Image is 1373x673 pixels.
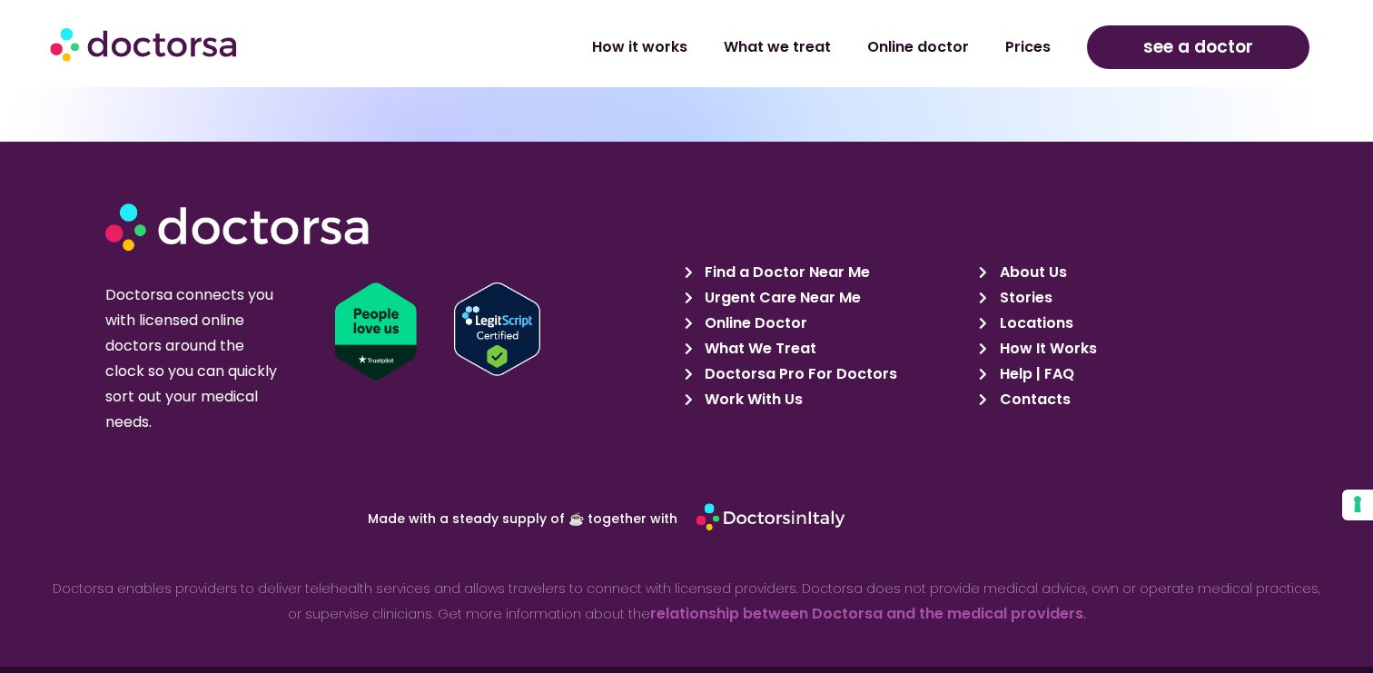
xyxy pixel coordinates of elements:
[1087,25,1309,69] a: see a doctor
[995,361,1074,387] span: Help | FAQ
[700,260,870,285] span: Find a Doctor Near Me
[362,26,1069,68] nav: Menu
[700,336,816,361] span: What We Treat
[700,387,803,412] span: Work With Us
[685,336,969,361] a: What We Treat
[979,387,1263,412] a: Contacts
[979,260,1263,285] a: About Us
[1342,490,1373,520] button: Your consent preferences for tracking technologies
[700,311,807,336] span: Online Doctor
[700,361,897,387] span: Doctorsa Pro For Doctors
[706,26,849,68] a: What we treat
[995,260,1067,285] span: About Us
[650,603,1083,624] a: relationship between Doctorsa and the medical providers
[105,282,284,435] p: Doctorsa connects you with licensed online doctors around the clock so you can quickly sort out y...
[50,576,1324,627] p: Doctorsa enables providers to deliver telehealth services and allows travelers to connect with li...
[979,285,1263,311] a: Stories
[685,260,969,285] a: Find a Doctor Near Me
[574,26,706,68] a: How it works
[979,311,1263,336] a: Locations
[979,361,1263,387] a: Help | FAQ
[700,285,861,311] span: Urgent Care Near Me
[685,361,969,387] a: Doctorsa Pro For Doctors
[1143,33,1253,62] span: see a doctor
[987,26,1069,68] a: Prices
[685,285,969,311] a: Urgent Care Near Me
[849,26,987,68] a: Online doctor
[1083,605,1086,623] strong: .
[995,387,1071,412] span: Contacts
[454,282,696,376] a: Verify LegitScript Approval for www.doctorsa.com
[995,336,1097,361] span: How It Works
[685,311,969,336] a: Online Doctor
[198,512,677,525] p: Made with a steady supply of ☕ together with
[685,387,969,412] a: Work With Us
[995,311,1073,336] span: Locations
[454,282,540,376] img: Verify Approval for www.doctorsa.com
[995,285,1052,311] span: Stories
[979,336,1263,361] a: How It Works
